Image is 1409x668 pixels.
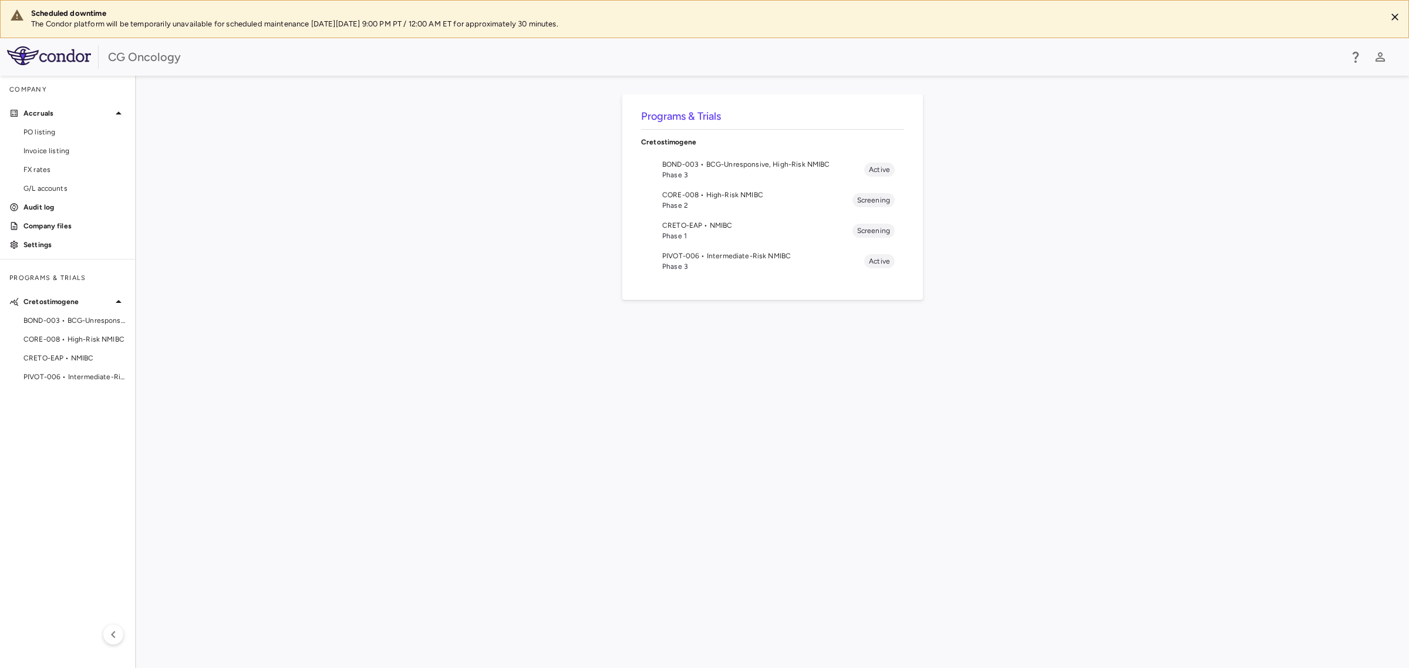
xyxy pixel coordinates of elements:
span: PIVOT-006 • Intermediate-Risk NMIBC [662,251,864,261]
span: Phase 3 [662,170,864,180]
h6: Programs & Trials [641,109,904,124]
span: CRETO-EAP • NMIBC [23,353,126,363]
span: G/L accounts [23,183,126,194]
button: Close [1386,8,1404,26]
img: logo-full-SnFGN8VE.png [7,46,91,65]
li: BOND-003 • BCG-Unresponsive, High-Risk NMIBCPhase 3Active [641,154,904,185]
li: CRETO-EAP • NMIBCPhase 1Screening [641,215,904,246]
p: Cretostimogene [23,296,112,307]
span: BOND-003 • BCG-Unresponsive, High-Risk NMIBC [662,159,864,170]
span: Phase 3 [662,261,864,272]
span: BOND-003 • BCG-Unresponsive, High-Risk NMIBC [23,315,126,326]
span: Invoice listing [23,146,126,156]
span: Screening [852,195,895,205]
span: CORE-008 • High-Risk NMIBC [662,190,852,200]
p: Cretostimogene [641,137,904,147]
p: Settings [23,239,126,250]
p: Accruals [23,108,112,119]
div: CG Oncology [108,48,1341,66]
div: Scheduled downtime [31,8,1377,19]
li: CORE-008 • High-Risk NMIBCPhase 2Screening [641,185,904,215]
span: Screening [852,225,895,236]
span: Active [864,164,895,175]
span: Active [864,256,895,266]
span: FX rates [23,164,126,175]
span: PO listing [23,127,126,137]
span: Phase 1 [662,231,852,241]
div: Cretostimogene [641,130,904,154]
span: CRETO-EAP • NMIBC [662,220,852,231]
li: PIVOT-006 • Intermediate-Risk NMIBCPhase 3Active [641,246,904,276]
p: Company files [23,221,126,231]
span: Phase 2 [662,200,852,211]
span: PIVOT-006 • Intermediate-Risk NMIBC [23,372,126,382]
span: CORE-008 • High-Risk NMIBC [23,334,126,345]
p: The Condor platform will be temporarily unavailable for scheduled maintenance [DATE][DATE] 9:00 P... [31,19,1377,29]
p: Audit log [23,202,126,212]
